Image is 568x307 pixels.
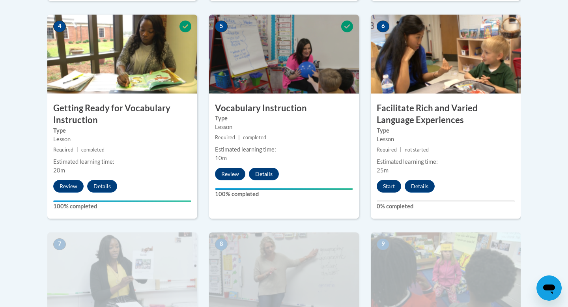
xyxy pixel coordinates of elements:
[209,102,359,114] h3: Vocabulary Instruction
[209,15,359,94] img: Course Image
[377,202,515,211] label: 0% completed
[377,167,389,174] span: 25m
[53,200,191,202] div: Your progress
[215,155,227,161] span: 10m
[377,135,515,144] div: Lesson
[47,15,197,94] img: Course Image
[87,180,117,193] button: Details
[249,168,279,180] button: Details
[371,15,521,94] img: Course Image
[215,21,228,32] span: 5
[53,238,66,250] span: 7
[53,202,191,211] label: 100% completed
[215,145,353,154] div: Estimated learning time:
[47,102,197,127] h3: Getting Ready for Vocabulary Instruction
[215,188,353,190] div: Your progress
[215,123,353,131] div: Lesson
[53,135,191,144] div: Lesson
[77,147,78,153] span: |
[371,102,521,127] h3: Facilitate Rich and Varied Language Experiences
[53,21,66,32] span: 4
[215,135,235,140] span: Required
[215,190,353,198] label: 100% completed
[377,21,389,32] span: 6
[377,180,401,193] button: Start
[405,147,429,153] span: not started
[238,135,240,140] span: |
[377,147,397,153] span: Required
[536,275,562,301] iframe: Button to launch messaging window
[215,114,353,123] label: Type
[215,168,245,180] button: Review
[215,238,228,250] span: 8
[377,238,389,250] span: 9
[377,126,515,135] label: Type
[53,167,65,174] span: 20m
[405,180,435,193] button: Details
[53,157,191,166] div: Estimated learning time:
[400,147,402,153] span: |
[377,157,515,166] div: Estimated learning time:
[53,126,191,135] label: Type
[53,180,84,193] button: Review
[81,147,105,153] span: completed
[53,147,73,153] span: Required
[243,135,266,140] span: completed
